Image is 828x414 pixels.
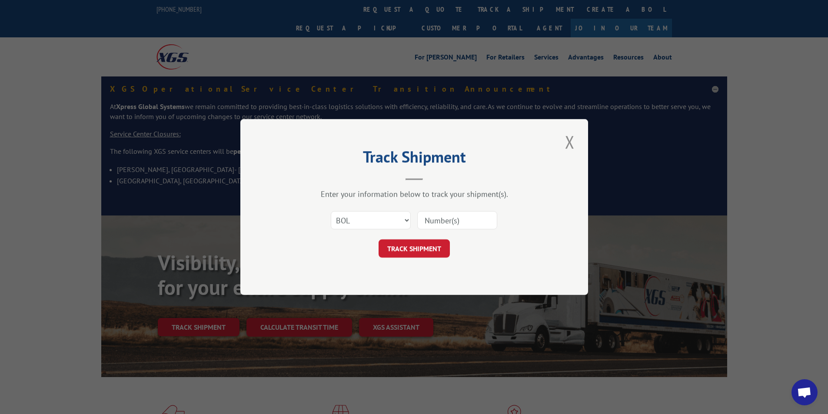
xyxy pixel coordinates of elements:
[791,379,818,405] a: Open chat
[379,239,450,258] button: TRACK SHIPMENT
[417,211,497,229] input: Number(s)
[562,130,577,154] button: Close modal
[284,189,545,199] div: Enter your information below to track your shipment(s).
[284,151,545,167] h2: Track Shipment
